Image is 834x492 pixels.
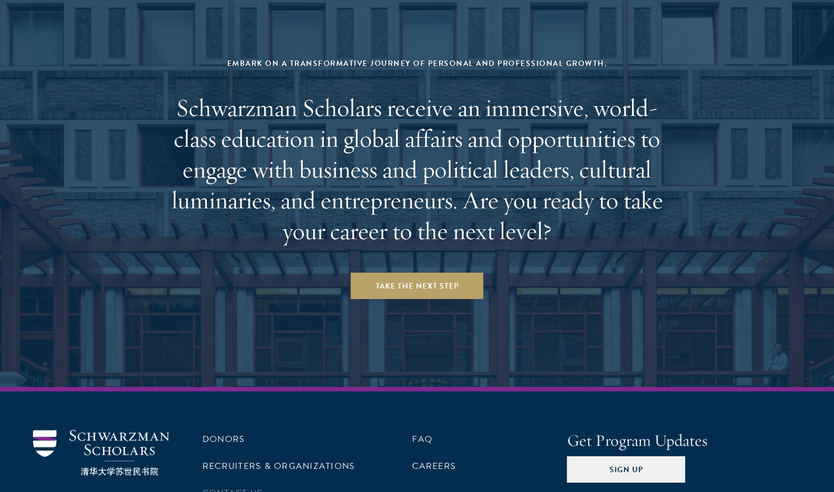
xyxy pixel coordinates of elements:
a: Donors [202,433,245,446]
a: FAQ [412,433,432,446]
h4: Get Program Updates [567,430,801,452]
a: Recruiters & Organizations [202,460,355,473]
div: Embark on a transformative journey of personal and professional growth. [161,57,673,70]
button: Sign Up [567,456,685,483]
a: Take the Next Step [351,273,484,299]
a: Careers [412,460,456,473]
h2: Schwarzman Scholars receive an immersive, world-class education in global affairs and opportuniti... [161,92,673,246]
img: Schwarzman Scholars [33,430,169,476]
